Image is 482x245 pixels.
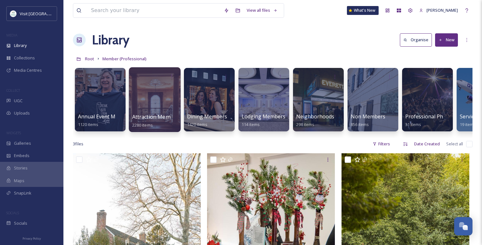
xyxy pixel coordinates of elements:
[347,6,379,15] a: What's New
[369,138,393,150] div: Filters
[242,122,260,127] span: 114 items
[187,114,227,127] a: Dining Members1420 items
[14,165,28,171] span: Stories
[296,122,314,127] span: 298 items
[244,4,281,17] a: View all files
[10,10,16,17] img: download%20%281%29.jpeg
[14,55,35,61] span: Collections
[78,122,98,127] span: 1120 items
[187,113,227,120] span: Dining Members
[92,30,129,50] a: Library
[14,140,31,146] span: Galleries
[132,113,181,120] span: Attraction Members
[78,113,134,120] span: Annual Event Members
[454,217,472,235] button: Open Chat
[14,220,27,226] span: Socials
[14,153,29,159] span: Embeds
[242,114,285,127] a: Lodging Members114 items
[6,33,17,37] span: MEDIA
[85,55,94,63] a: Root
[85,56,94,62] span: Root
[187,122,207,127] span: 1420 items
[435,33,458,46] button: New
[102,56,147,62] span: Member (Professional)
[14,67,42,73] span: Media Centres
[351,114,385,127] a: Non Members856 items
[20,10,69,17] span: Visit [GEOGRAPHIC_DATA]
[88,3,221,17] input: Search your library
[427,7,458,13] span: [PERSON_NAME]
[6,210,19,215] span: SOCIALS
[405,122,421,127] span: 31 items
[460,122,476,127] span: 19 items
[405,113,454,120] span: Professional Photos
[73,141,83,147] span: 3 file s
[6,130,21,135] span: WIDGETS
[78,114,134,127] a: Annual Event Members1120 items
[446,141,463,147] span: Select all
[6,88,20,93] span: COLLECT
[23,236,41,241] span: Privacy Policy
[400,33,435,46] a: Organise
[14,43,27,49] span: Library
[14,98,23,104] span: UGC
[296,113,334,120] span: Neighborhoods
[296,114,334,127] a: Neighborhoods298 items
[405,114,454,127] a: Professional Photos31 items
[411,138,443,150] div: Date Created
[416,4,461,17] a: [PERSON_NAME]
[23,234,41,242] a: Privacy Policy
[400,33,432,46] button: Organise
[132,122,153,128] span: 2280 items
[14,110,30,116] span: Uploads
[102,55,147,63] a: Member (Professional)
[132,114,181,128] a: Attraction Members2280 items
[14,190,31,196] span: SnapLink
[242,113,285,120] span: Lodging Members
[351,113,385,120] span: Non Members
[14,178,24,184] span: Maps
[351,122,369,127] span: 856 items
